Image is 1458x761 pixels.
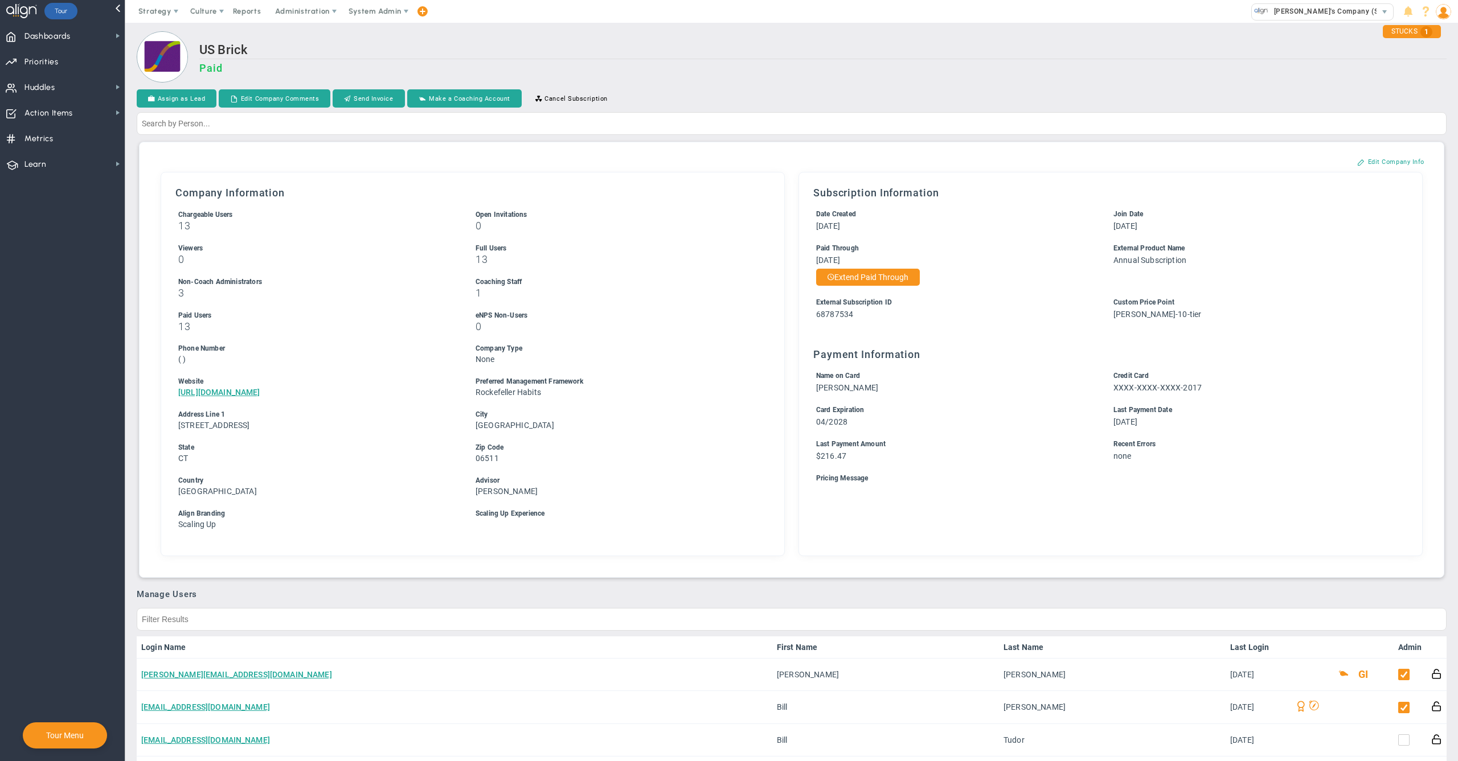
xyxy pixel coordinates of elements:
div: Country [178,475,454,486]
span: [DATE] [816,256,840,265]
span: Annual Subscription [1113,256,1186,265]
span: Culture [190,7,217,15]
div: Phone Number [178,343,454,354]
button: Assign as Lead [137,89,216,108]
h3: Payment Information [813,348,1408,360]
div: External Product Name [1113,243,1390,254]
span: Metrics [24,127,54,151]
div: Website [178,376,454,387]
div: Name on Card [816,371,1092,381]
span: Paid Users [178,311,212,319]
button: Reset Password [1431,700,1442,712]
h3: Paid [199,62,1447,74]
h3: 0 [178,254,454,265]
span: 06511 [476,454,499,463]
span: Non-Coach Administrators [178,278,262,286]
div: Zip Code [476,442,752,453]
button: Edit Company Info [1346,153,1436,171]
span: 1 [1420,26,1432,38]
span: Action Items [24,101,73,125]
h3: 3 [178,287,454,298]
h3: Manage Users [137,589,1447,599]
td: [PERSON_NAME] [999,659,1226,691]
span: [GEOGRAPHIC_DATA] [178,487,257,496]
a: [URL][DOMAIN_NAME] [178,388,260,397]
span: System Admin [349,7,402,15]
input: Filter Results [137,608,1447,631]
span: eNPS Non-Users [476,311,527,319]
div: Preferred Management Framework [476,376,752,387]
span: Align Champion [1293,700,1307,714]
span: [PERSON_NAME]'s Company (Sandbox) [1268,4,1406,19]
a: [EMAIL_ADDRESS][DOMAIN_NAME] [141,702,270,711]
span: 68787534 [816,310,853,319]
span: [DATE] [816,221,840,231]
td: [PERSON_NAME] [772,659,999,691]
button: Edit Company Comments [219,89,330,108]
span: None [476,355,495,364]
div: Paid Through [816,243,1092,254]
h3: 0 [476,321,752,332]
span: Learn [24,153,46,176]
span: Rockefeller Habits [476,388,541,397]
button: Extend Paid Through [816,269,920,286]
img: Loading... [137,31,188,83]
span: Dashboards [24,24,71,48]
h3: 1 [476,287,752,298]
div: Advisor [476,475,752,486]
button: Cancel Subscription [524,89,619,108]
h3: 13 [178,220,454,231]
td: [DATE] [1226,691,1288,723]
div: STUCKS [1383,25,1441,38]
h3: 0 [476,220,752,231]
h3: Company Information [175,187,770,199]
img: 48978.Person.photo [1436,4,1451,19]
td: [DATE] [1226,659,1288,691]
input: Search by Person... [137,112,1447,135]
h3: 13 [178,321,454,332]
span: [DATE] [1113,417,1137,426]
span: ) [183,355,186,364]
div: State [178,442,454,453]
span: Coaching Staff [476,278,522,286]
img: 33318.Company.photo [1254,4,1268,18]
div: Date Created [816,209,1092,220]
div: Last Payment Date [1113,405,1390,416]
button: GI [1358,668,1368,680]
button: Reset Password [1431,733,1442,745]
span: [DATE] [1113,221,1137,231]
div: City [476,409,752,420]
span: 04/2028 [816,417,847,426]
div: Pricing Message [816,473,1390,484]
div: Last Payment Amount [816,439,1092,450]
span: Decision Maker [1307,700,1319,714]
div: Custom Price Point [1113,297,1390,308]
span: Administration [275,7,329,15]
span: Viewers [178,244,203,252]
td: Tudor [999,724,1226,756]
div: Join Date [1113,209,1390,220]
a: Login Name [141,643,768,652]
span: Open Invitations [476,211,527,219]
h3: Subscription Information [813,187,1408,199]
a: [PERSON_NAME][EMAIL_ADDRESS][DOMAIN_NAME] [141,670,332,679]
td: [DATE] [1226,724,1288,756]
td: [PERSON_NAME] [999,691,1226,723]
div: Address Line 1 [178,409,454,420]
a: Last Login [1230,643,1284,652]
span: Priorities [24,50,59,74]
div: Company Type [476,343,752,354]
button: Reset Password [1431,668,1442,680]
span: [PERSON_NAME] [816,383,878,392]
a: Admin [1398,643,1422,652]
span: select [1377,4,1393,20]
div: Credit Card [1113,371,1390,381]
button: Send Invoice [333,89,404,108]
span: [STREET_ADDRESS] [178,421,250,430]
span: [PERSON_NAME]-10-tier [1113,310,1201,319]
button: Make a Coaching Account [407,89,522,108]
a: First Name [777,643,994,652]
span: $216.47 [816,451,846,460]
td: Bill [772,691,999,723]
div: External Subscription ID [816,297,1092,308]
